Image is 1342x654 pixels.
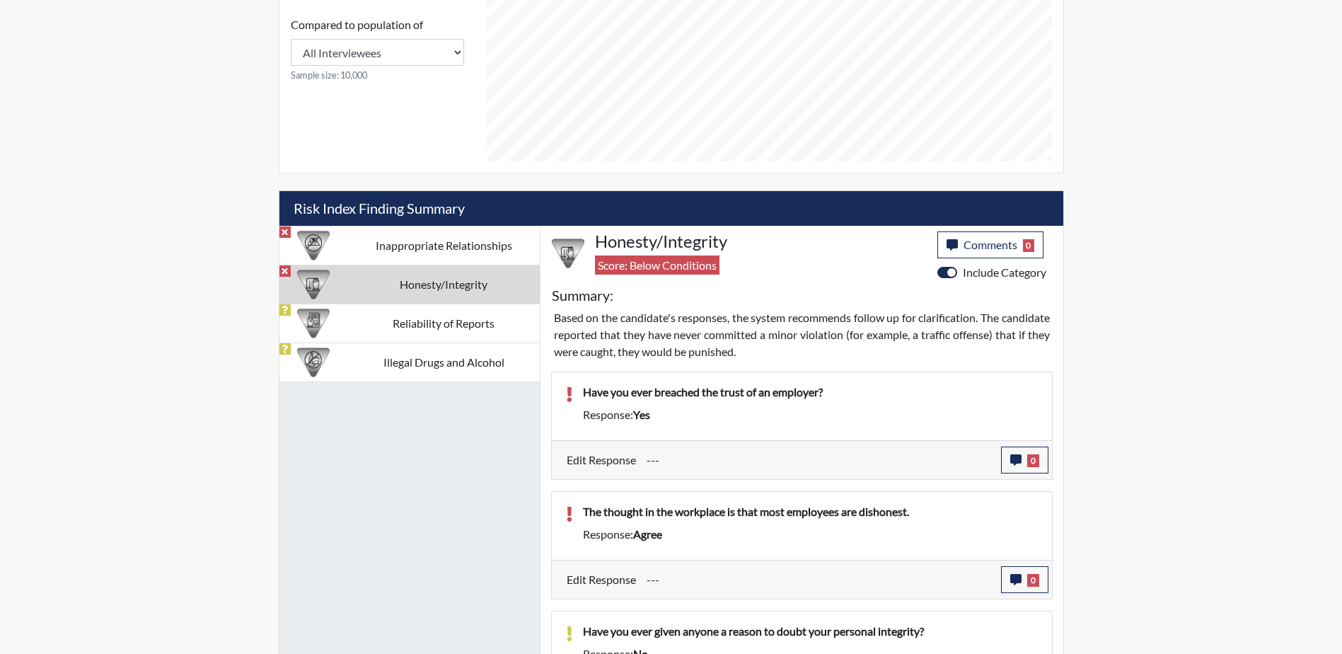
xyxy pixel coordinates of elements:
[595,256,719,275] span: Score: Below Conditions
[1001,566,1048,593] button: 0
[964,238,1017,251] span: Comments
[348,304,540,343] td: Reliability of Reports
[279,191,1063,226] h5: Risk Index Finding Summary
[636,447,1001,474] div: Update the test taker's response, the change might impact the score
[291,69,464,82] small: Sample size: 10,000
[554,309,1050,360] p: Based on the candidate's responses, the system recommends follow up for clarification. The candid...
[595,231,927,252] h4: Honesty/Integrity
[963,264,1046,281] label: Include Category
[291,16,464,82] div: Consistency Score comparison among population
[633,408,650,421] span: yes
[552,287,613,304] h5: Summary:
[567,447,636,474] label: Edit Response
[572,526,1048,543] div: Response:
[297,346,330,379] img: CATEGORY%20ICON-12.0f6f1024.png
[583,623,1038,640] p: Have you ever given anyone a reason to doubt your personal integrity?
[297,268,330,301] img: CATEGORY%20ICON-11.a5f294f4.png
[1027,454,1039,467] span: 0
[937,231,1044,258] button: Comments0
[348,265,540,304] td: Honesty/Integrity
[1027,574,1039,587] span: 0
[1023,239,1035,252] span: 0
[297,229,330,262] img: CATEGORY%20ICON-14.139f8ef7.png
[1001,447,1048,474] button: 0
[636,566,1001,593] div: Update the test taker's response, the change might impact the score
[348,343,540,381] td: Illegal Drugs and Alcohol
[552,237,584,270] img: CATEGORY%20ICON-11.a5f294f4.png
[583,384,1038,401] p: Have you ever breached the trust of an employer?
[297,307,330,340] img: CATEGORY%20ICON-20.4a32fe39.png
[583,503,1038,520] p: The thought in the workplace is that most employees are dishonest.
[572,406,1048,423] div: Response:
[348,226,540,265] td: Inappropriate Relationships
[633,527,662,541] span: agree
[291,16,423,33] label: Compared to population of
[567,566,636,593] label: Edit Response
